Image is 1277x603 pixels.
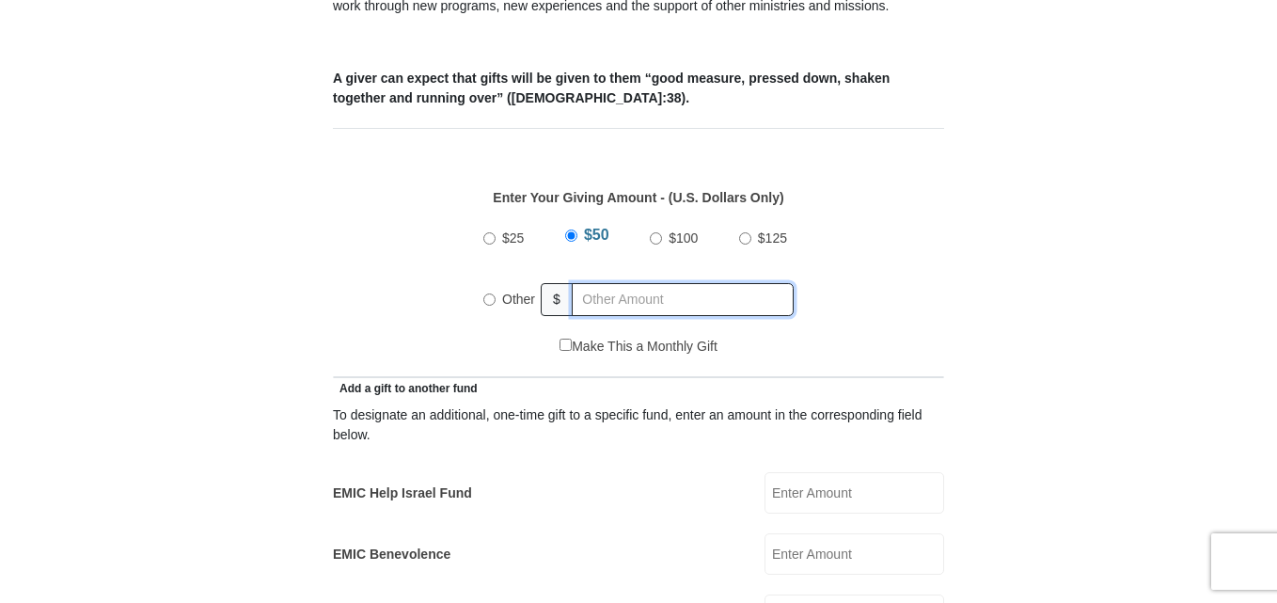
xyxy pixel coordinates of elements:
strong: Enter Your Giving Amount - (U.S. Dollars Only) [493,190,783,205]
input: Enter Amount [765,533,944,575]
span: $25 [502,230,524,246]
input: Make This a Monthly Gift [560,339,572,351]
input: Other Amount [572,283,794,316]
label: EMIC Help Israel Fund [333,484,472,503]
div: To designate an additional, one-time gift to a specific fund, enter an amount in the correspondin... [333,405,944,445]
input: Enter Amount [765,472,944,514]
label: Make This a Monthly Gift [560,337,717,357]
span: Add a gift to another fund [333,382,478,395]
span: Other [502,292,535,307]
span: $125 [758,230,787,246]
span: $50 [584,227,609,243]
span: $ [541,283,573,316]
span: $100 [669,230,698,246]
label: EMIC Benevolence [333,545,450,564]
b: A giver can expect that gifts will be given to them “good measure, pressed down, shaken together ... [333,71,890,105]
